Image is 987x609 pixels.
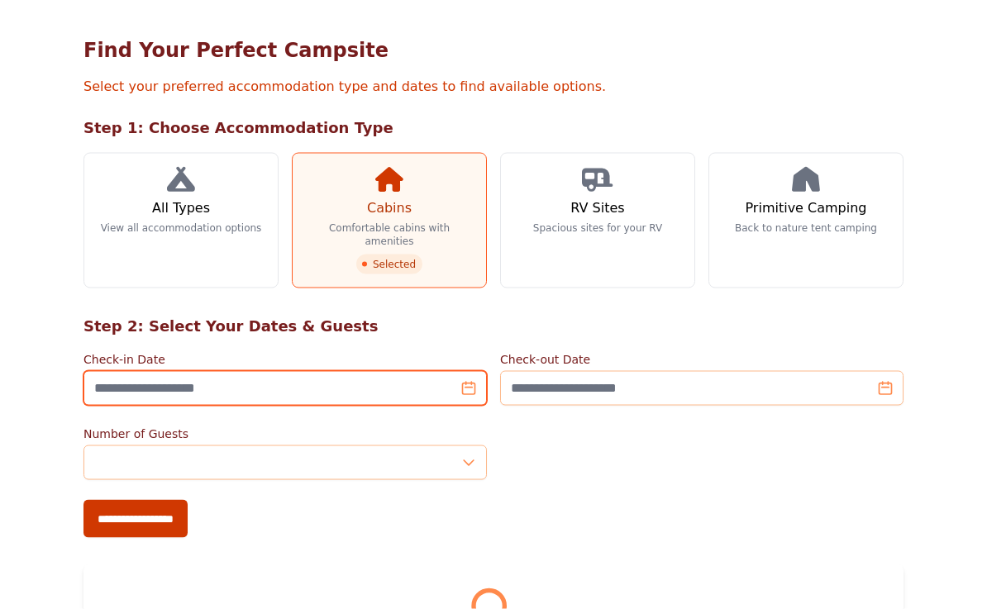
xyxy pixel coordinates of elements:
[83,77,904,97] p: Select your preferred accommodation type and dates to find available options.
[292,153,487,288] a: Cabins Comfortable cabins with amenities Selected
[83,315,904,338] h2: Step 2: Select Your Dates & Guests
[570,198,624,218] h3: RV Sites
[101,221,262,235] p: View all accommodation options
[735,221,877,235] p: Back to nature tent camping
[152,198,210,218] h3: All Types
[367,198,412,218] h3: Cabins
[500,153,695,288] a: RV Sites Spacious sites for your RV
[83,426,487,442] label: Number of Guests
[533,221,662,235] p: Spacious sites for your RV
[83,351,487,368] label: Check-in Date
[500,351,904,368] label: Check-out Date
[746,198,867,218] h3: Primitive Camping
[306,221,473,248] p: Comfortable cabins with amenities
[83,153,279,288] a: All Types View all accommodation options
[83,37,904,64] h1: Find Your Perfect Campsite
[708,153,904,288] a: Primitive Camping Back to nature tent camping
[356,255,422,274] span: Selected
[83,117,904,140] h2: Step 1: Choose Accommodation Type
